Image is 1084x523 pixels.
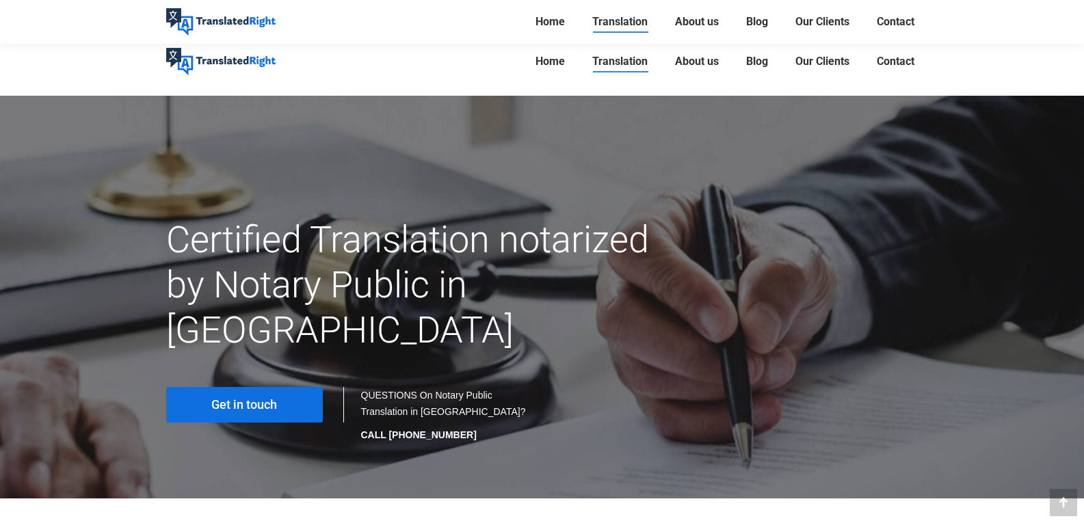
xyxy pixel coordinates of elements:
[746,55,768,68] span: Blog
[166,217,661,353] h1: Certified Translation notarized by Notary Public in [GEOGRAPHIC_DATA]
[671,40,723,83] a: About us
[531,12,569,31] a: Home
[211,398,277,412] span: Get in touch
[166,48,276,75] img: Translated Right
[877,55,914,68] span: Contact
[588,12,652,31] a: Translation
[166,387,323,423] a: Get in touch
[791,40,854,83] a: Our Clients
[166,8,276,36] img: Translated Right
[361,387,529,443] div: QUESTIONS On Notary Public Translation in [GEOGRAPHIC_DATA]?
[592,55,648,68] span: Translation
[588,40,652,83] a: Translation
[742,12,772,31] a: Blog
[791,12,854,31] a: Our Clients
[531,40,569,83] a: Home
[742,40,772,83] a: Blog
[873,12,918,31] a: Contact
[795,15,849,29] span: Our Clients
[671,12,723,31] a: About us
[877,15,914,29] span: Contact
[675,15,719,29] span: About us
[361,429,477,440] strong: CALL [PHONE_NUMBER]
[536,55,565,68] span: Home
[873,40,918,83] a: Contact
[746,15,768,29] span: Blog
[795,55,849,68] span: Our Clients
[592,15,648,29] span: Translation
[536,15,565,29] span: Home
[675,55,719,68] span: About us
